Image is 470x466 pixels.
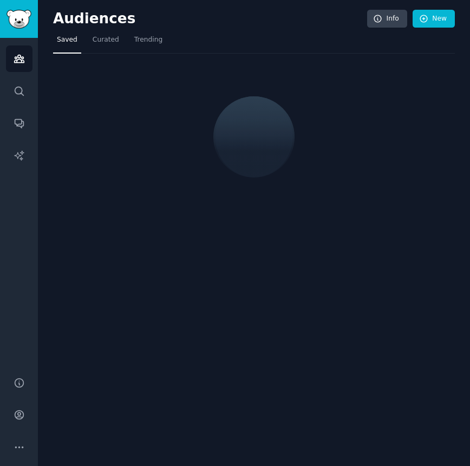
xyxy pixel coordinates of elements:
a: Info [367,10,407,28]
a: Saved [53,31,81,54]
a: Curated [89,31,123,54]
h2: Audiences [53,10,367,28]
a: New [413,10,455,28]
span: Curated [93,35,119,45]
span: Saved [57,35,77,45]
img: GummySearch logo [6,10,31,29]
a: Trending [130,31,166,54]
span: Trending [134,35,162,45]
